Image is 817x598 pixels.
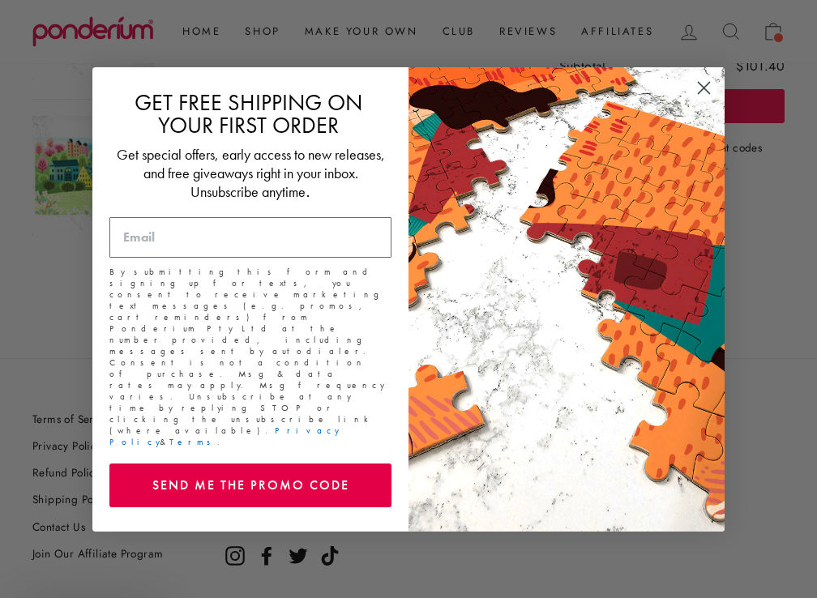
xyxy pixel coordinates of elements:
a: Terms [169,436,217,447]
span: Unsubscribe anytime [190,182,306,201]
img: 463cf514-4bc2-4db9-8857-826b03b94972.jpeg [408,67,725,532]
button: SEND ME THE PROMO CODE [109,463,391,507]
span: . [306,184,310,200]
input: Email [109,217,391,258]
p: By submitting this form and signing up for texts, you consent to receive marketing text messages ... [109,266,391,447]
button: Close dialog [690,74,718,102]
span: Get special offers, early access to new releases, and free giveaways right in your inbox. [117,145,385,182]
span: GET FREE SHIPPING ON YOUR FIRST ORDER [135,88,362,139]
a: Privacy Policy [109,425,339,447]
